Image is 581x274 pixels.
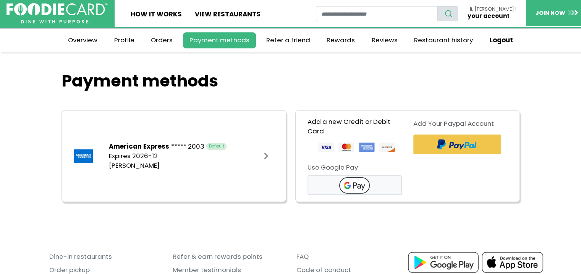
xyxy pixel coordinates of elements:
a: Logout [483,32,520,48]
a: Rewards [320,32,361,48]
img: card-logos [307,139,401,156]
a: your account [468,12,510,20]
h1: Payment methods [61,71,520,91]
button: search [437,6,458,21]
div: [PERSON_NAME] [109,161,256,170]
a: Reviews [365,32,404,48]
a: Refer a friend [260,32,317,48]
a: Add a new Credit or Debit Card [307,117,390,136]
span: Default [206,143,227,150]
div: Add Your Paypal Account [413,119,507,128]
a: Restaurant history [408,32,479,48]
a: Refer & earn rewards points [173,250,285,263]
p: Hi, [PERSON_NAME] ! [468,6,516,12]
a: Overview [61,32,104,48]
input: restaurant search [316,6,437,21]
a: FAQ [296,250,408,263]
b: American Express [109,142,169,151]
div: Expires 2026-12 [109,151,256,170]
a: Profile [108,32,141,48]
img: FoodieCard; Eat, Drink, Save, Donate [6,3,108,24]
a: Payment methods [183,32,256,48]
div: Use Google Pay [307,163,401,172]
a: Orders [145,32,180,48]
a: Dine-in restaurants [49,250,161,263]
img: g-pay.png [339,177,370,194]
img: americanexpress.png [74,149,93,163]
